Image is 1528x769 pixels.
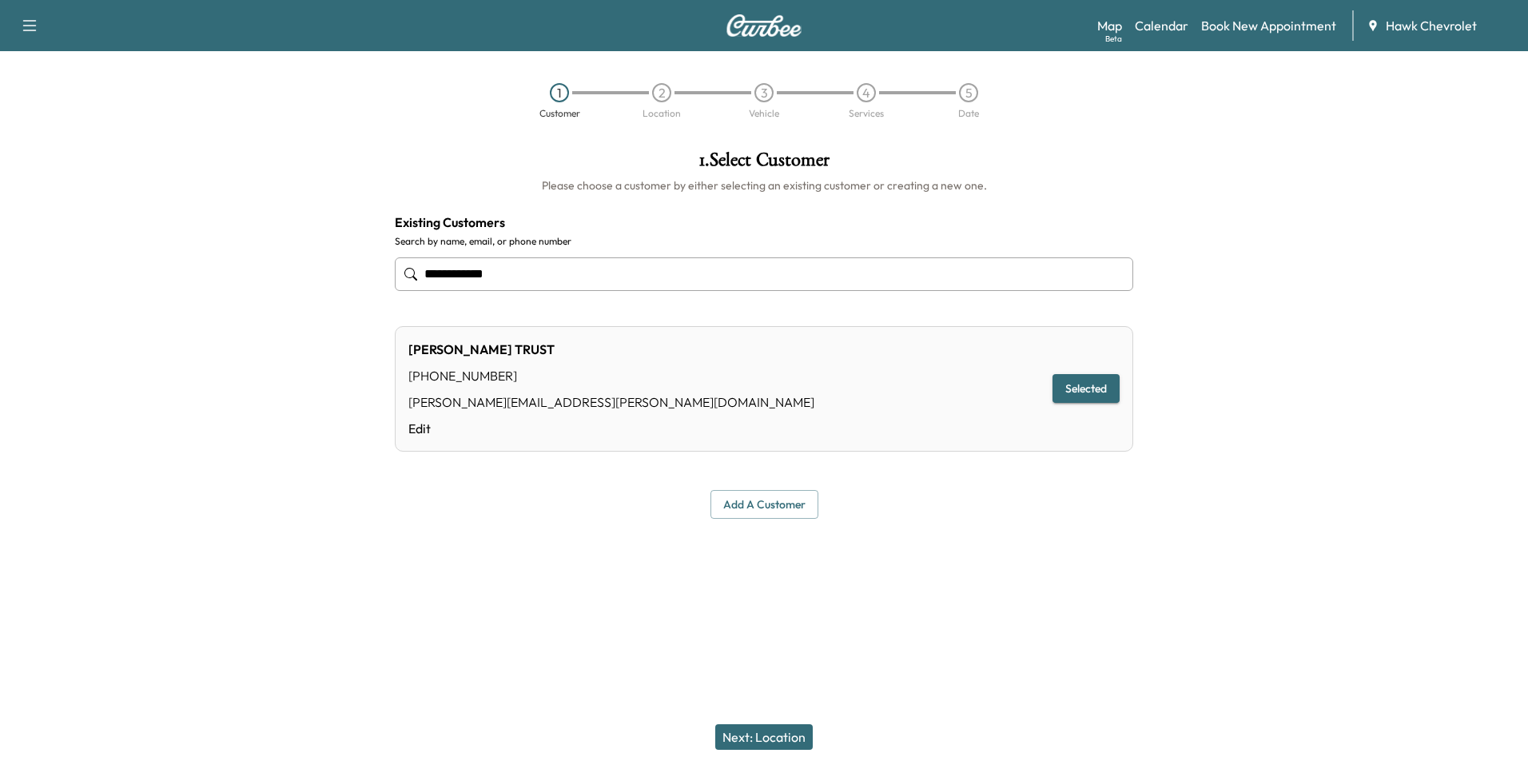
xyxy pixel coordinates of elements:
div: Vehicle [749,109,779,118]
a: Calendar [1135,16,1188,35]
div: Location [643,109,681,118]
a: Edit [408,419,814,438]
a: Book New Appointment [1201,16,1336,35]
h6: Please choose a customer by either selecting an existing customer or creating a new one. [395,177,1133,193]
a: MapBeta [1097,16,1122,35]
div: Services [849,109,884,118]
div: Date [958,109,979,118]
div: 5 [959,83,978,102]
div: Customer [539,109,580,118]
div: [PERSON_NAME][EMAIL_ADDRESS][PERSON_NAME][DOMAIN_NAME] [408,392,814,412]
img: Curbee Logo [726,14,802,37]
div: [PHONE_NUMBER] [408,366,814,385]
button: Next: Location [715,724,813,750]
button: Add a customer [710,490,818,520]
div: 1 [550,83,569,102]
button: Selected [1052,374,1120,404]
div: 4 [857,83,876,102]
label: Search by name, email, or phone number [395,235,1133,248]
div: 2 [652,83,671,102]
h4: Existing Customers [395,213,1133,232]
h1: 1 . Select Customer [395,150,1133,177]
div: 3 [754,83,774,102]
div: [PERSON_NAME] TRUST [408,340,814,359]
span: Hawk Chevrolet [1386,16,1477,35]
div: Beta [1105,33,1122,45]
